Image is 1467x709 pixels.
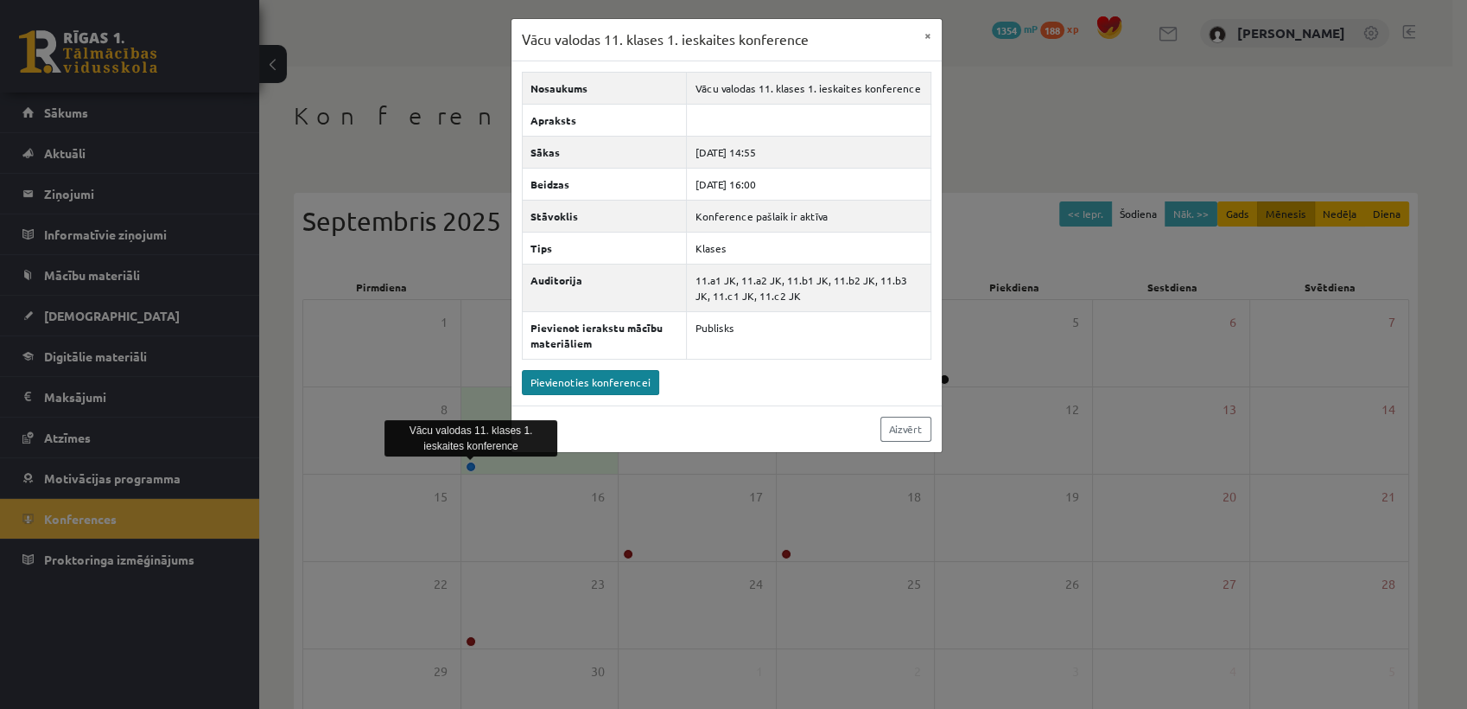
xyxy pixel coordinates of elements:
[522,104,687,136] th: Apraksts
[522,311,687,359] th: Pievienot ierakstu mācību materiāliem
[687,232,930,264] td: Klases
[522,370,659,395] a: Pievienoties konferencei
[522,168,687,200] th: Beidzas
[914,19,942,52] button: ×
[384,420,557,457] div: Vācu valodas 11. klases 1. ieskaites konference
[687,200,930,232] td: Konference pašlaik ir aktīva
[687,264,930,311] td: 11.a1 JK, 11.a2 JK, 11.b1 JK, 11.b2 JK, 11.b3 JK, 11.c1 JK, 11.c2 JK
[687,136,930,168] td: [DATE] 14:55
[687,72,930,104] td: Vācu valodas 11. klases 1. ieskaites konference
[522,136,687,168] th: Sākas
[522,264,687,311] th: Auditorija
[522,200,687,232] th: Stāvoklis
[522,232,687,264] th: Tips
[687,311,930,359] td: Publisks
[522,72,687,104] th: Nosaukums
[522,29,809,50] h3: Vācu valodas 11. klases 1. ieskaites konference
[880,417,931,442] a: Aizvērt
[687,168,930,200] td: [DATE] 16:00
